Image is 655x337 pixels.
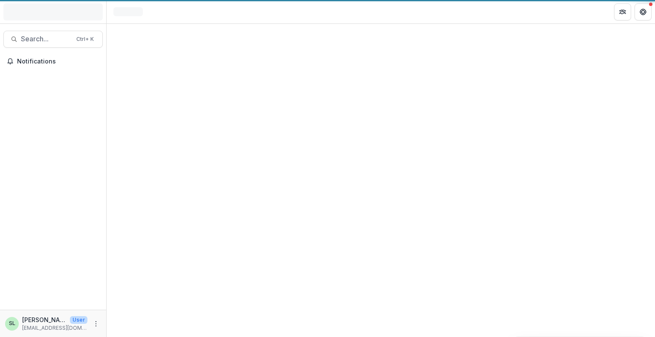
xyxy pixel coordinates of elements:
button: Partners [614,3,631,20]
div: Sada Lindsey [9,321,15,326]
span: Search... [21,35,71,43]
p: [EMAIL_ADDRESS][DOMAIN_NAME] [22,324,87,332]
nav: breadcrumb [110,6,146,18]
p: User [70,316,87,324]
span: Notifications [17,58,99,65]
div: Ctrl + K [75,35,96,44]
p: [PERSON_NAME] [22,315,67,324]
button: Get Help [635,3,652,20]
button: Search... [3,31,103,48]
button: More [91,319,101,329]
button: Notifications [3,55,103,68]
